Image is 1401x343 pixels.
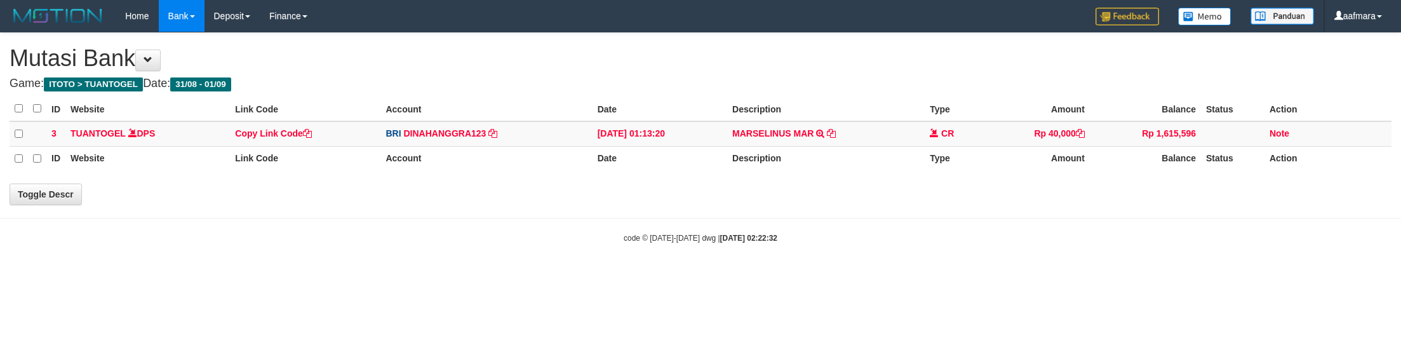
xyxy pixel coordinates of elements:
[10,6,106,25] img: MOTION_logo.png
[230,97,380,121] th: Link Code
[1270,128,1289,138] a: Note
[1090,146,1201,171] th: Balance
[51,128,57,138] span: 3
[235,128,312,138] a: Copy Link Code
[380,146,592,171] th: Account
[1090,97,1201,121] th: Balance
[727,146,925,171] th: Description
[46,146,65,171] th: ID
[984,146,1090,171] th: Amount
[1264,97,1391,121] th: Action
[1096,8,1159,25] img: Feedback.jpg
[44,77,143,91] span: ITOTO > TUANTOGEL
[984,97,1090,121] th: Amount
[10,77,1391,90] h4: Game: Date:
[1178,8,1231,25] img: Button%20Memo.svg
[984,121,1090,147] td: Rp 40,000
[593,97,727,121] th: Date
[1201,97,1264,121] th: Status
[941,128,954,138] span: CR
[593,146,727,171] th: Date
[403,128,486,138] a: DINAHANGGRA123
[1201,146,1264,171] th: Status
[1264,146,1391,171] th: Action
[624,234,777,243] small: code © [DATE]-[DATE] dwg |
[593,121,727,147] td: [DATE] 01:13:20
[65,97,230,121] th: Website
[720,234,777,243] strong: [DATE] 02:22:32
[65,146,230,171] th: Website
[385,128,401,138] span: BRI
[10,46,1391,71] h1: Mutasi Bank
[170,77,231,91] span: 31/08 - 01/09
[10,184,82,205] a: Toggle Descr
[727,97,925,121] th: Description
[230,146,380,171] th: Link Code
[380,97,592,121] th: Account
[925,146,984,171] th: Type
[1090,121,1201,147] td: Rp 1,615,596
[46,97,65,121] th: ID
[1250,8,1314,25] img: panduan.png
[65,121,230,147] td: DPS
[70,128,126,138] a: TUANTOGEL
[732,128,814,138] a: MARSELINUS MAR
[925,97,984,121] th: Type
